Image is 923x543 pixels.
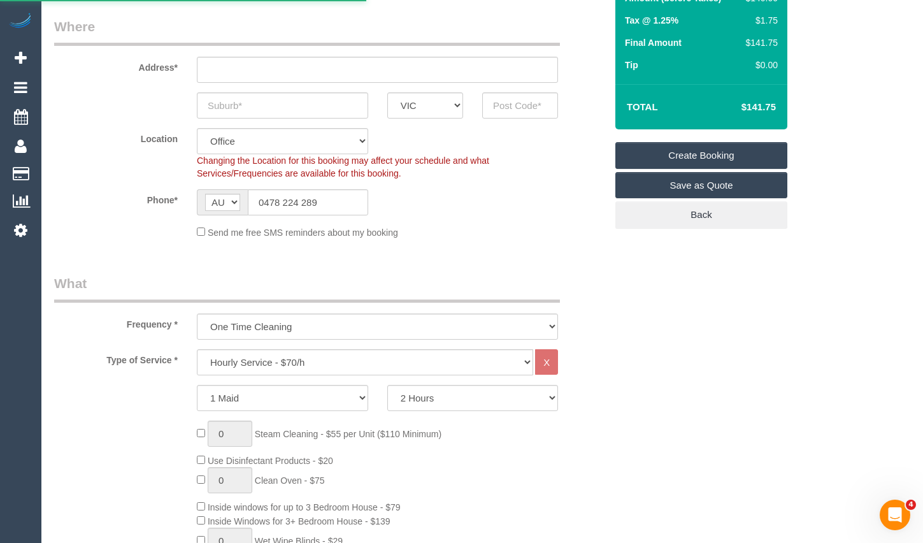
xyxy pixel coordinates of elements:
img: Automaid Logo [8,13,33,31]
div: $1.75 [741,14,778,27]
span: Use Disinfectant Products - $20 [208,456,333,466]
input: Phone* [248,189,368,215]
span: Changing the Location for this booking may affect your schedule and what Services/Frequencies are... [197,156,489,178]
label: Final Amount [625,36,682,49]
strong: Total [627,101,658,112]
span: Steam Cleaning - $55 per Unit ($110 Minimum) [255,429,441,439]
iframe: Intercom live chat [880,500,910,530]
label: Phone* [45,189,187,206]
label: Location [45,128,187,145]
h4: $141.75 [703,102,776,113]
div: $141.75 [741,36,778,49]
legend: What [54,274,560,303]
div: $0.00 [741,59,778,71]
span: Inside Windows for 3+ Bedroom House - $139 [208,516,390,526]
a: Save as Quote [615,172,787,199]
span: Clean Oven - $75 [255,475,325,486]
span: 4 [906,500,916,510]
legend: Where [54,17,560,46]
a: Back [615,201,787,228]
input: Post Code* [482,92,558,119]
a: Create Booking [615,142,787,169]
label: Address* [45,57,187,74]
span: Inside windows for up to 3 Bedroom House - $79 [208,502,401,512]
label: Frequency * [45,314,187,331]
label: Tax @ 1.25% [625,14,678,27]
span: Send me free SMS reminders about my booking [208,228,398,238]
label: Type of Service * [45,349,187,366]
input: Suburb* [197,92,368,119]
label: Tip [625,59,638,71]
